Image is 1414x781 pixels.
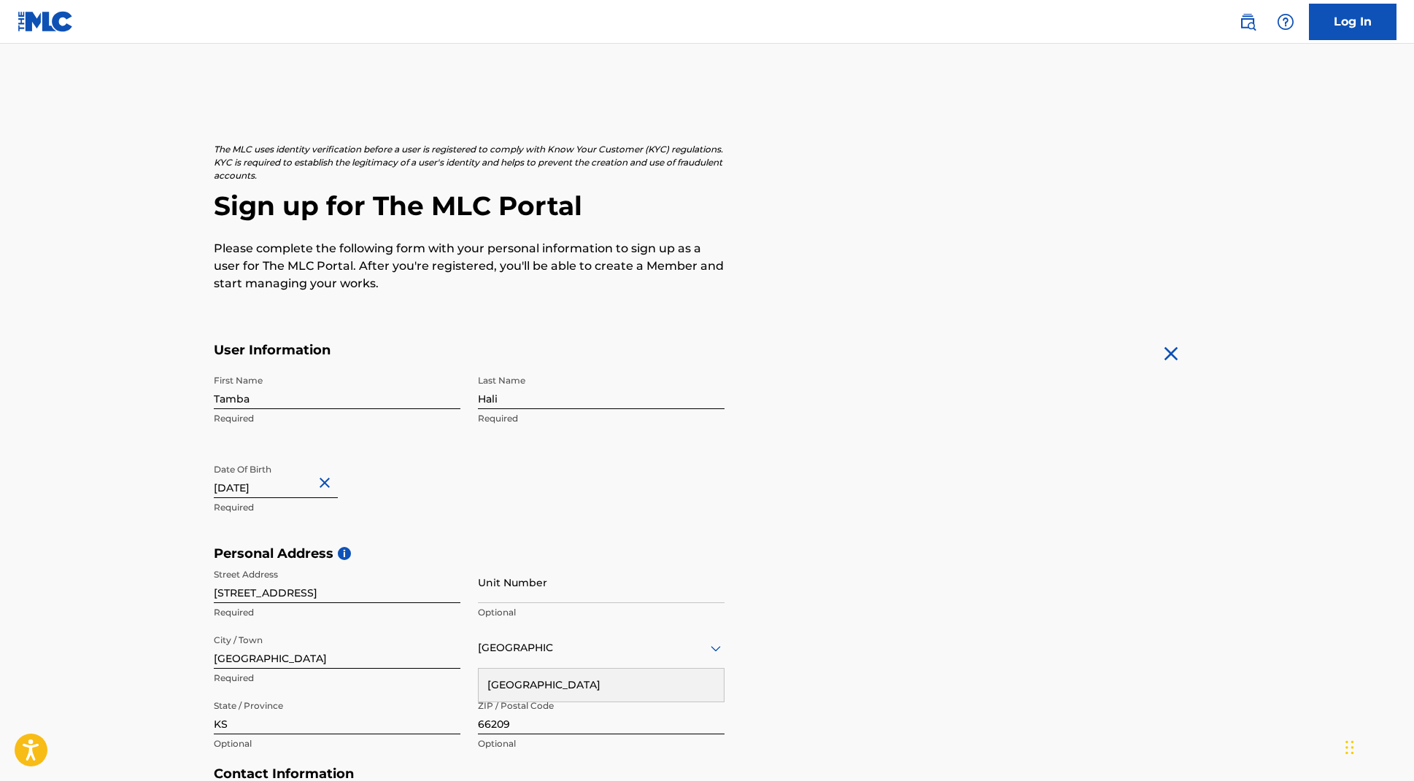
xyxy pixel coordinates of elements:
div: Drag [1345,726,1354,769]
h5: User Information [214,342,725,359]
p: Please complete the following form with your personal information to sign up as a user for The ML... [214,240,725,292]
div: [GEOGRAPHIC_DATA] [479,669,724,702]
h5: Personal Address [214,545,1200,562]
img: help [1277,13,1294,31]
p: Optional [214,737,460,750]
a: Public Search [1233,7,1262,36]
p: Required [214,501,460,514]
p: Required [478,412,725,425]
span: i [338,547,351,560]
img: close [1159,342,1183,365]
img: search [1239,13,1256,31]
a: Log In [1309,4,1396,40]
p: Required [214,412,460,425]
div: Help [1271,7,1300,36]
img: MLC Logo [18,11,74,32]
p: Optional [478,606,725,619]
button: Close [316,461,338,505]
p: Required [214,606,460,619]
h2: Sign up for The MLC Portal [214,190,1200,222]
p: Required [214,672,460,685]
p: Optional [478,737,725,750]
iframe: Chat Widget [1341,711,1414,781]
p: The MLC uses identity verification before a user is registered to comply with Know Your Customer ... [214,143,725,182]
